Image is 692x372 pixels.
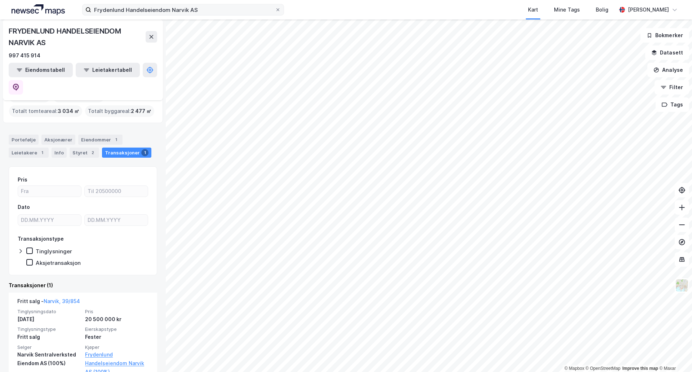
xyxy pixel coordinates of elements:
[17,350,81,368] div: Narvik Sentralverksted Eiendom AS (100%)
[656,97,689,112] button: Tags
[58,107,79,115] span: 3 034 ㎡
[18,235,64,243] div: Transaksjonstype
[85,105,154,117] div: Totalt byggareal :
[596,5,608,14] div: Bolig
[17,344,81,350] span: Selger
[564,366,584,371] a: Mapbox
[12,4,65,15] img: logo.a4113a55bc3d86da70a041830d287a7e.svg
[554,5,580,14] div: Mine Tags
[656,337,692,372] div: Kontrollprogram for chat
[91,4,275,15] input: Søk på adresse, matrikkel, gårdeiere, leietakere eller personer
[44,298,80,304] a: Narvik, 39/854
[17,308,81,315] span: Tinglysningsdato
[85,186,148,197] input: Til 20500000
[85,315,148,324] div: 20 500 000 kr
[640,28,689,43] button: Bokmerker
[36,248,72,255] div: Tinglysninger
[9,25,146,48] div: FRYDENLUND HANDELSEIENDOM NARVIK AS
[85,215,148,226] input: DD.MM.YYYY
[18,203,30,211] div: Dato
[85,344,148,350] span: Kjøper
[655,80,689,95] button: Filter
[9,63,73,77] button: Eiendomstabell
[9,281,157,290] div: Transaksjoner (1)
[131,107,151,115] span: 2 477 ㎡
[18,186,81,197] input: Fra
[102,148,151,158] div: Transaksjoner
[675,279,689,292] img: Z
[17,297,80,308] div: Fritt salg -
[645,45,689,60] button: Datasett
[9,105,82,117] div: Totalt tomteareal :
[112,136,120,143] div: 1
[9,135,39,145] div: Portefølje
[41,135,75,145] div: Aksjonærer
[647,63,689,77] button: Analyse
[17,315,81,324] div: [DATE]
[52,148,67,158] div: Info
[586,366,621,371] a: OpenStreetMap
[9,148,49,158] div: Leietakere
[39,149,46,156] div: 1
[628,5,669,14] div: [PERSON_NAME]
[70,148,99,158] div: Styret
[18,215,81,226] input: DD.MM.YYYY
[89,149,96,156] div: 2
[622,366,658,371] a: Improve this map
[141,149,148,156] div: 1
[656,337,692,372] iframe: Chat Widget
[9,51,40,60] div: 997 415 914
[18,175,27,184] div: Pris
[528,5,538,14] div: Kart
[85,308,148,315] span: Pris
[36,259,81,266] div: Aksjetransaksjon
[17,333,81,341] div: Fritt salg
[85,326,148,332] span: Eierskapstype
[85,333,148,341] div: Fester
[78,135,123,145] div: Eiendommer
[76,63,140,77] button: Leietakertabell
[17,326,81,332] span: Tinglysningstype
